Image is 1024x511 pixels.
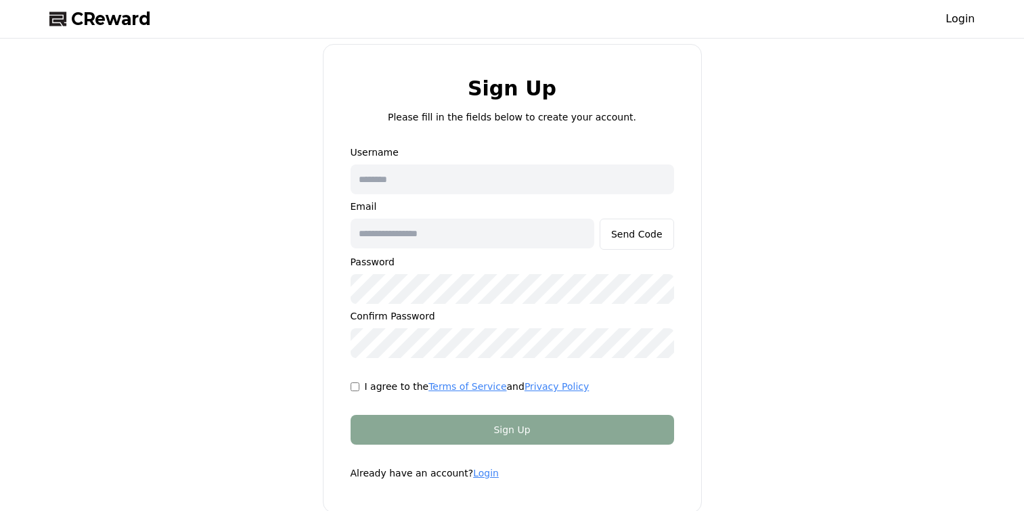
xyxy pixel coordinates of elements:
p: Already have an account? [351,466,674,480]
a: Login [473,468,499,479]
p: Username [351,146,674,159]
a: CReward [49,8,151,30]
p: Please fill in the fields below to create your account. [388,110,636,124]
span: CReward [71,8,151,30]
div: Send Code [611,227,663,241]
h2: Sign Up [468,77,556,99]
a: Login [945,11,975,27]
p: Password [351,255,674,269]
div: Sign Up [378,423,647,437]
p: Email [351,200,674,213]
p: Confirm Password [351,309,674,323]
a: Privacy Policy [525,381,589,392]
button: Sign Up [351,415,674,445]
button: Send Code [600,219,674,250]
a: Terms of Service [428,381,506,392]
p: I agree to the and [365,380,589,393]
